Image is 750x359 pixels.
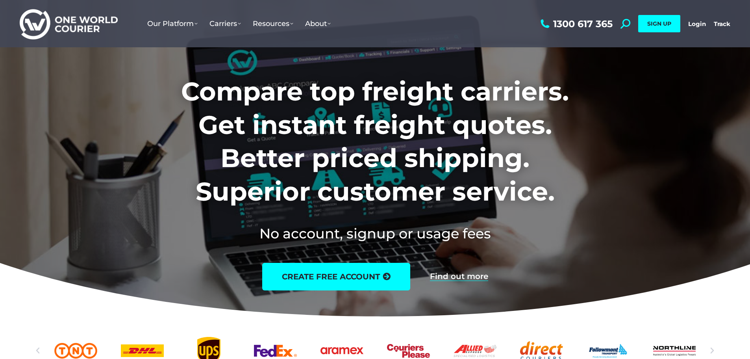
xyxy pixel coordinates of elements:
img: One World Courier [20,8,118,40]
a: 1300 617 365 [539,19,613,29]
span: SIGN UP [647,20,671,27]
span: Carriers [209,19,241,28]
a: About [299,11,337,36]
a: SIGN UP [638,15,680,32]
a: Our Platform [141,11,204,36]
span: Resources [253,19,293,28]
a: create free account [262,263,410,290]
a: Login [688,20,706,28]
a: Carriers [204,11,247,36]
span: About [305,19,331,28]
a: Track [714,20,730,28]
h2: No account, signup or usage fees [129,224,621,243]
a: Resources [247,11,299,36]
h1: Compare top freight carriers. Get instant freight quotes. Better priced shipping. Superior custom... [129,75,621,208]
span: Our Platform [147,19,198,28]
a: Find out more [430,272,488,281]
